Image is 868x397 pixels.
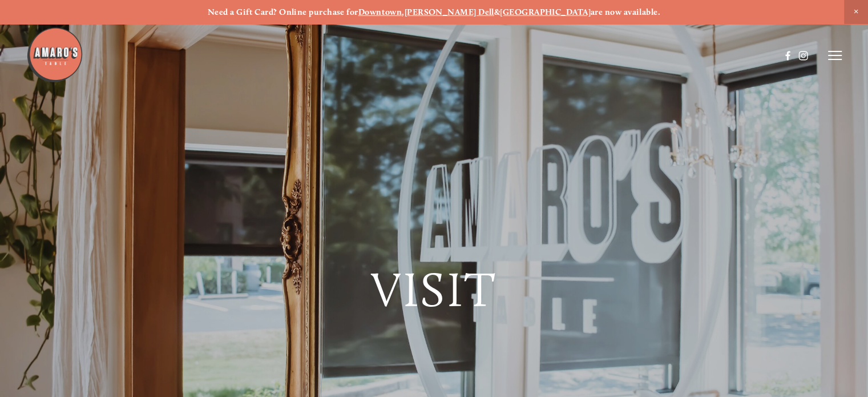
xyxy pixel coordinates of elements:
[370,260,497,318] span: Visit
[405,7,494,17] a: [PERSON_NAME] Dell
[358,7,402,17] a: Downtown
[208,7,358,17] strong: Need a Gift Card? Online purchase for
[26,26,83,83] img: Amaro's Table
[500,7,591,17] a: [GEOGRAPHIC_DATA]
[591,7,660,17] strong: are now available.
[402,7,404,17] strong: ,
[494,7,500,17] strong: &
